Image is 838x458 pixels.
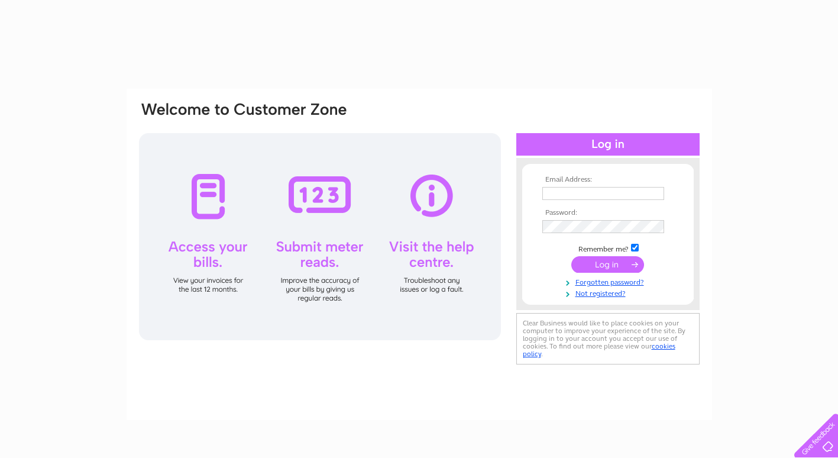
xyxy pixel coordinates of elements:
td: Remember me? [539,242,677,254]
th: Password: [539,209,677,217]
a: Forgotten password? [542,276,677,287]
a: Not registered? [542,287,677,298]
th: Email Address: [539,176,677,184]
a: cookies policy [523,342,675,358]
input: Submit [571,256,644,273]
div: Clear Business would like to place cookies on your computer to improve your experience of the sit... [516,313,700,365]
